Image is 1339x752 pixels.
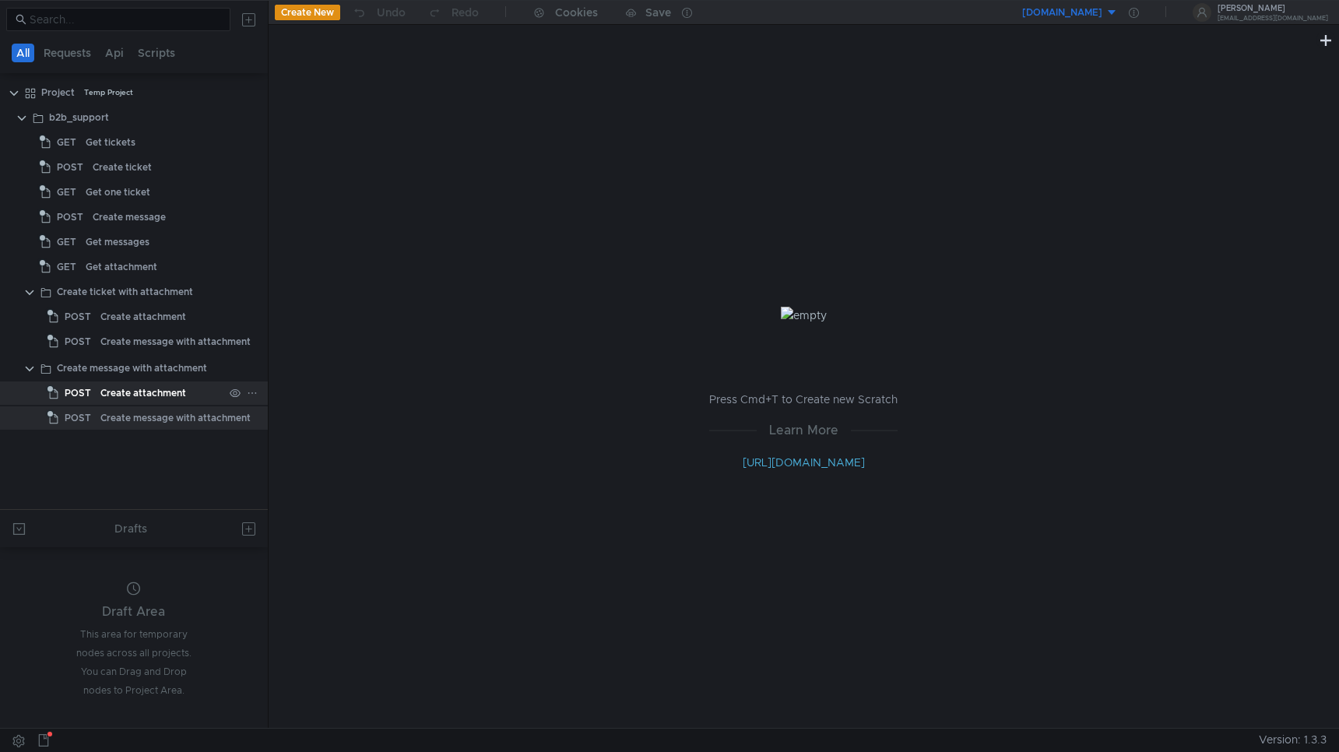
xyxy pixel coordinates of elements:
div: Save [645,7,671,18]
div: [DOMAIN_NAME] [1022,5,1102,20]
span: POST [57,156,83,179]
div: Create message with attachment [57,357,207,380]
a: [URL][DOMAIN_NAME] [743,455,865,469]
span: POST [65,406,91,430]
div: Project [41,81,75,104]
div: Create attachment [100,381,186,405]
span: POST [65,381,91,405]
div: Drafts [114,519,147,538]
div: [EMAIL_ADDRESS][DOMAIN_NAME] [1218,16,1328,21]
button: Undo [340,1,416,24]
div: Get messages [86,230,149,254]
div: Get tickets [86,131,135,154]
span: GET [57,230,76,254]
span: GET [57,255,76,279]
p: Press Cmd+T to Create new Scratch [709,390,898,409]
div: Create ticket [93,156,152,179]
div: Create attachment [100,305,186,329]
div: Undo [377,3,406,22]
span: POST [57,206,83,229]
input: Search... [30,11,221,28]
div: Temp Project [84,81,133,104]
button: All [12,44,34,62]
span: POST [65,305,91,329]
div: [PERSON_NAME] [1218,5,1328,12]
div: Get attachment [86,255,157,279]
div: Create message [93,206,166,229]
button: Create New [275,5,340,20]
span: GET [57,181,76,204]
span: POST [65,330,91,353]
div: Create message with attachment [100,330,251,353]
button: Redo [416,1,490,24]
div: Create ticket with attachment [57,280,193,304]
span: GET [57,131,76,154]
div: b2b_support [49,106,109,129]
button: Scripts [133,44,180,62]
button: Api [100,44,128,62]
span: Version: 1.3.3 [1259,729,1327,751]
span: Learn More [757,420,851,440]
div: Get one ticket [86,181,150,204]
button: Requests [39,44,96,62]
div: Redo [452,3,479,22]
img: empty [781,307,827,324]
div: Cookies [555,3,598,22]
div: Create message with attachment [100,406,251,430]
